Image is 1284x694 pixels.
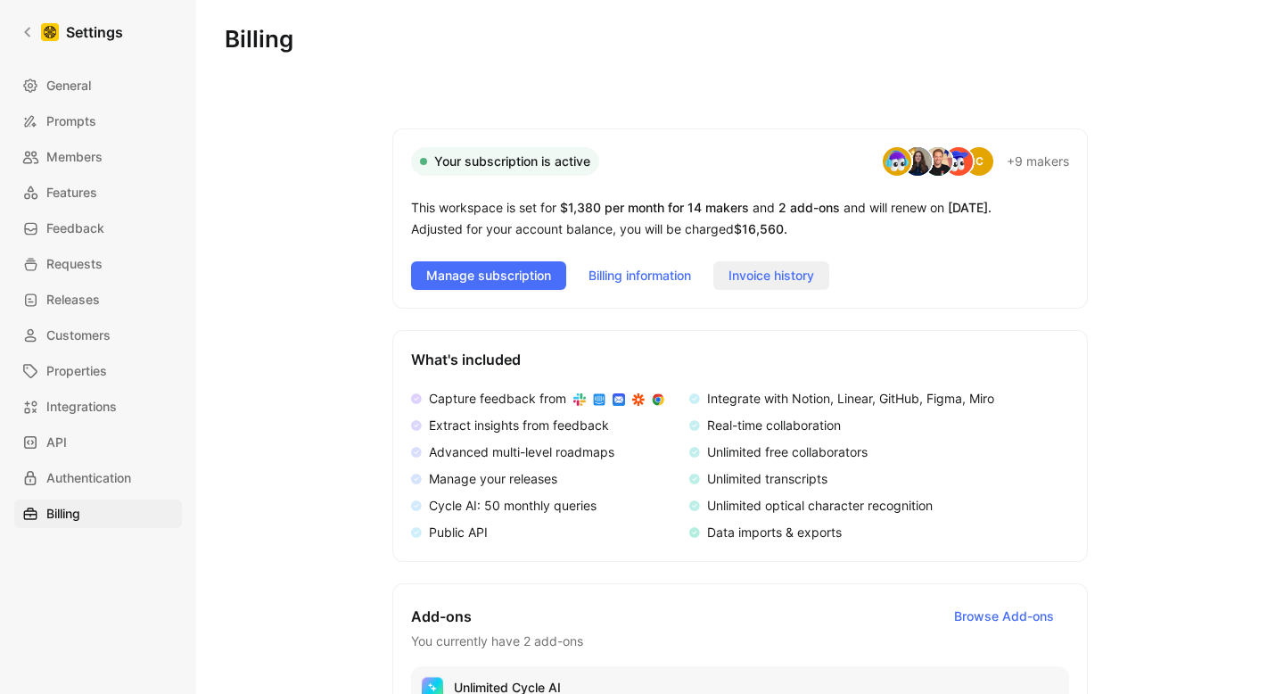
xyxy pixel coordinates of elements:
a: Prompts [14,107,182,136]
span: $16,560 . [734,221,787,236]
span: Browse Add-ons [954,606,1054,627]
div: C [965,147,993,176]
div: Data imports & exports [707,522,842,543]
span: [DATE] . [948,200,992,215]
span: Members [46,146,103,168]
div: Unlimited optical character recognition [707,495,933,516]
a: Properties [14,357,182,385]
h2: Add-ons [411,602,1069,631]
span: Properties [46,360,107,382]
span: Releases [46,289,100,310]
span: Billing [46,503,80,525]
span: Integrations [46,396,117,417]
span: General [46,75,91,96]
img: avatar [924,147,952,176]
h2: What's included [411,349,1069,370]
img: avatar [903,147,932,176]
span: Billing information [588,265,691,286]
span: API [46,432,67,453]
span: Authentication [46,467,131,489]
div: Integrate with Notion, Linear, GitHub, Figma, Miro [707,388,994,409]
h1: Settings [66,21,123,43]
div: This workspace is set for and and will renew on Adjusted for your account balance, you will be ch... [411,197,1069,240]
a: Features [14,178,182,207]
button: Billing information [573,261,706,290]
button: Invoice history [713,261,829,290]
div: Extract insights from feedback [429,415,609,436]
div: Unlimited transcripts [707,468,827,490]
span: 2 add-ons [778,200,840,215]
span: Features [46,182,97,203]
span: Capture feedback from [429,391,566,406]
span: Requests [46,253,103,275]
div: Real-time collaboration [707,415,841,436]
button: Manage subscription [411,261,566,290]
span: Manage subscription [426,265,551,286]
a: Requests [14,250,182,278]
a: Settings [14,14,130,50]
a: API [14,428,182,457]
a: Customers [14,321,182,350]
a: Feedback [14,214,182,243]
a: Authentication [14,464,182,492]
div: Advanced multi-level roadmaps [429,442,614,463]
a: Members [14,143,182,171]
div: Public API [429,522,488,543]
div: +9 makers [1007,151,1069,172]
div: Manage your releases [429,468,557,490]
span: Invoice history [728,265,814,286]
span: Feedback [46,218,104,239]
div: Unlimited free collaborators [707,442,868,463]
div: Your subscription is active [411,147,599,176]
span: Prompts [46,111,96,132]
span: $1,380 per month for 14 makers [560,200,749,215]
h1: Billing [225,29,1255,50]
div: Cycle AI: 50 monthly queries [429,495,597,516]
img: avatar [883,147,911,176]
h3: You currently have 2 add-ons [411,631,1069,652]
a: Billing [14,500,182,528]
a: Integrations [14,392,182,421]
button: Browse Add-ons [939,602,1069,631]
a: General [14,71,182,100]
a: Releases [14,285,182,314]
img: avatar [944,147,973,176]
span: Customers [46,325,111,346]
